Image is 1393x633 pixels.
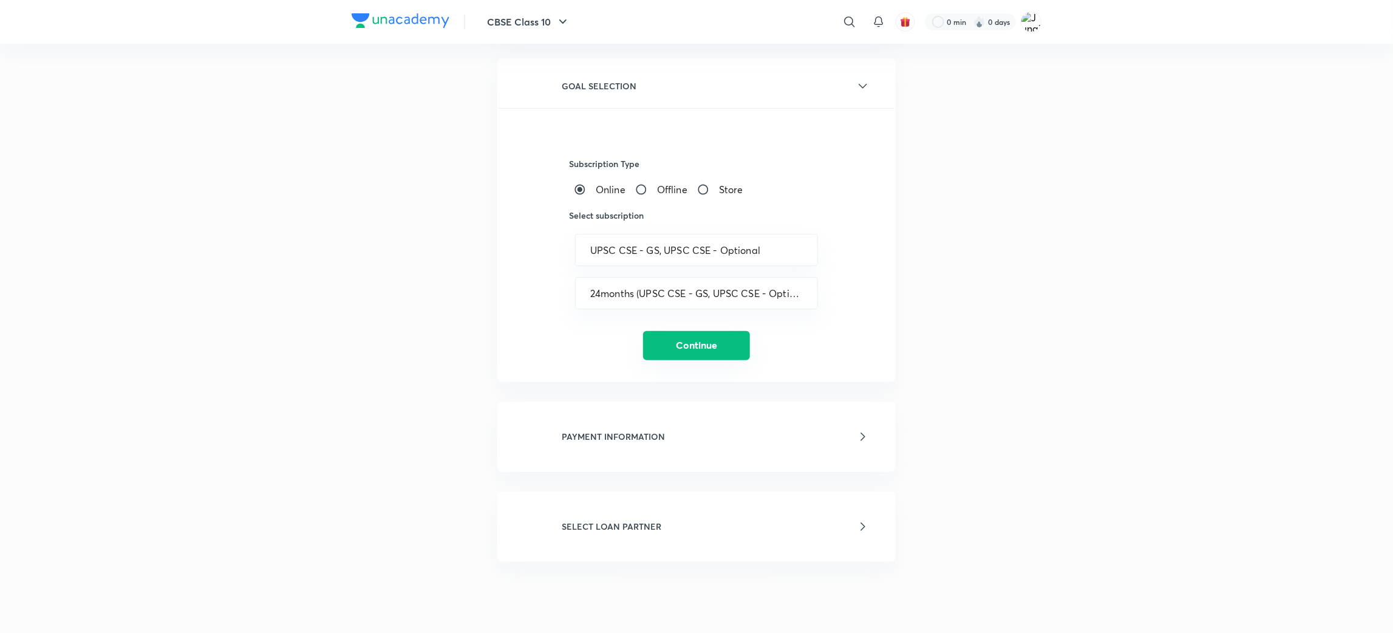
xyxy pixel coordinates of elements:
[569,209,824,222] h6: Select subscription
[896,12,915,32] button: avatar
[1021,12,1041,32] img: Junaid Saleem
[900,16,911,27] img: avatar
[352,13,449,31] a: Company Logo
[562,520,661,533] h6: SELECT LOAN PARTNER
[569,157,824,170] h6: Subscription Type
[562,80,636,92] h6: GOAL SELECTION
[973,16,986,28] img: streak
[590,287,803,299] input: Subscription Duration
[596,182,625,197] span: Online
[811,248,813,251] button: Open
[657,182,687,197] span: Offline
[643,331,750,360] button: Continue
[562,430,665,443] h6: PAYMENT INFORMATION
[590,244,803,256] input: Goal Name
[352,13,449,28] img: Company Logo
[480,10,577,34] button: CBSE Class 10
[811,292,813,294] button: Open
[719,182,743,197] span: Store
